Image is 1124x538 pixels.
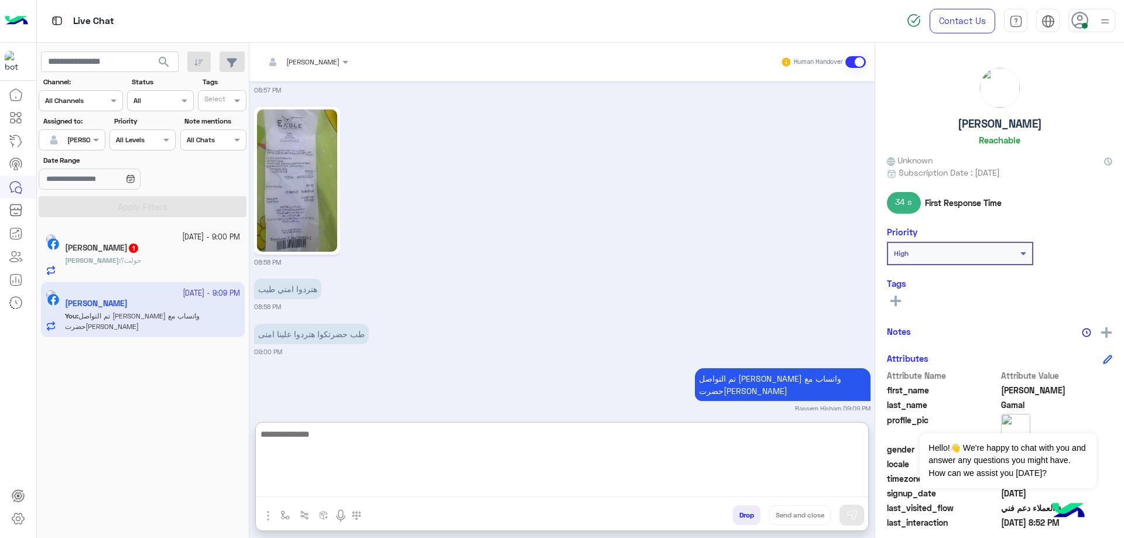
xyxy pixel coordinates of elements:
[50,13,64,28] img: tab
[43,155,174,166] label: Date Range
[887,458,999,470] span: locale
[257,109,337,252] img: 553068157_1204495478179999_7350304813250674248_n.jpg
[887,502,999,514] span: last_visited_flow
[129,244,138,253] span: 1
[1048,491,1089,532] img: hulul-logo.png
[150,52,179,77] button: search
[300,510,309,520] img: Trigger scenario
[254,347,282,357] small: 09:00 PM
[43,77,122,87] label: Channel:
[46,132,62,148] img: defaultAdmin.png
[925,197,1002,209] span: First Response Time
[65,243,139,253] h5: Ahmed Khaled
[182,232,240,243] small: [DATE] - 9:00 PM
[769,505,831,525] button: Send and close
[46,234,56,245] img: picture
[1001,384,1113,396] span: Mohamed
[286,57,340,66] span: [PERSON_NAME]
[930,9,995,33] a: Contact Us
[276,505,295,525] button: select flow
[65,256,119,265] span: [PERSON_NAME]
[887,414,999,441] span: profile_pic
[1004,9,1027,33] a: tab
[1009,15,1023,28] img: tab
[121,256,141,265] span: حولت؟
[132,77,192,87] label: Status
[47,238,59,250] img: Facebook
[254,324,369,344] p: 28/9/2025, 9:00 PM
[894,249,909,258] b: High
[254,85,281,95] small: 08:57 PM
[887,154,933,166] span: Unknown
[887,227,917,237] h6: Priority
[114,116,174,126] label: Priority
[887,278,1112,289] h6: Tags
[846,509,858,521] img: send message
[733,505,760,525] button: Drop
[1001,399,1113,411] span: Gamal
[203,77,245,87] label: Tags
[1001,502,1113,514] span: خدمة العملاء دعم فني
[352,511,361,520] img: make a call
[254,258,281,267] small: 08:58 PM
[795,404,871,413] small: Bassem Hisham 09:09 PM
[887,399,999,411] span: last_name
[887,369,999,382] span: Attribute Name
[254,302,281,311] small: 08:58 PM
[1082,328,1091,337] img: notes
[73,13,114,29] p: Live Chat
[1101,327,1112,338] img: add
[1001,516,1113,529] span: 2025-09-28T17:52:54.747Z
[5,51,26,72] img: 713415422032625
[43,116,104,126] label: Assigned to:
[887,192,921,213] span: 34 s
[295,505,314,525] button: Trigger scenario
[794,57,843,67] small: Human Handover
[887,516,999,529] span: last_interaction
[887,326,911,337] h6: Notes
[254,279,321,299] p: 28/9/2025, 8:58 PM
[280,510,290,520] img: select flow
[261,509,275,523] img: send attachment
[157,55,171,69] span: search
[1001,369,1113,382] span: Attribute Value
[887,487,999,499] span: signup_date
[65,256,121,265] b: :
[887,443,999,455] span: gender
[184,116,245,126] label: Note mentions
[695,368,871,401] p: 28/9/2025, 9:09 PM
[203,94,225,107] div: Select
[887,353,928,364] h6: Attributes
[887,384,999,396] span: first_name
[319,510,328,520] img: create order
[980,68,1020,108] img: picture
[39,196,246,217] button: Apply Filters
[314,505,334,525] button: create order
[1098,14,1112,29] img: profile
[5,9,28,33] img: Logo
[334,509,348,523] img: send voice note
[887,472,999,485] span: timezone
[1001,487,1113,499] span: 2025-09-28T17:52:14.786Z
[958,117,1042,131] h5: [PERSON_NAME]
[920,433,1096,488] span: Hello!👋 We're happy to chat with you and answer any questions you might have. How can we assist y...
[1041,15,1055,28] img: tab
[979,135,1020,145] h6: Reachable
[907,13,921,28] img: spinner
[899,166,1000,179] span: Subscription Date : [DATE]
